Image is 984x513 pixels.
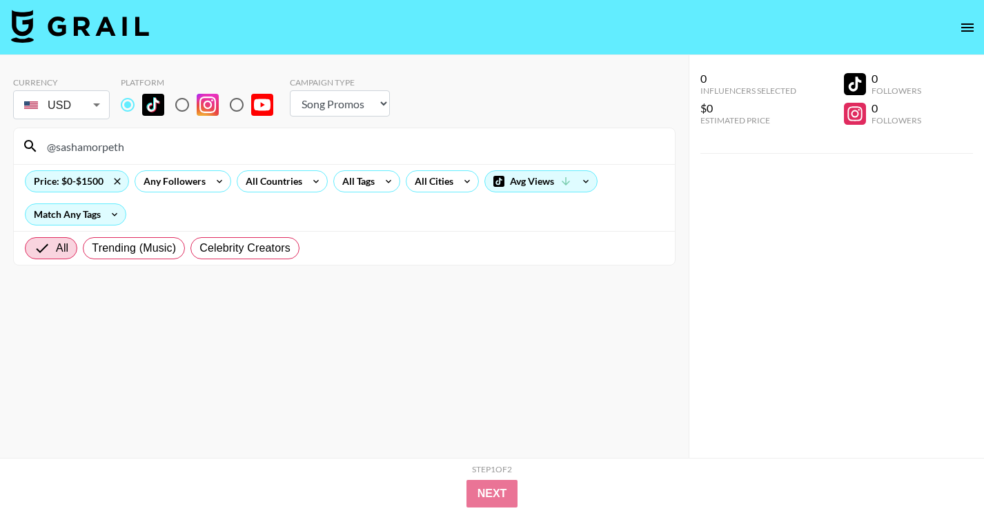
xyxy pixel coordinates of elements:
input: Search by User Name [39,135,667,157]
div: Currency [13,77,110,88]
div: All Cities [406,171,456,192]
img: Grail Talent [11,10,149,43]
div: Match Any Tags [26,204,126,225]
span: Celebrity Creators [199,240,291,256]
img: YouTube [251,94,273,116]
div: 0 [872,101,921,115]
span: All [56,240,68,256]
div: USD [16,93,107,117]
div: Followers [872,85,921,96]
div: Estimated Price [700,115,796,125]
div: Followers [872,115,921,125]
div: 0 [872,72,921,85]
span: Trending (Music) [92,240,176,256]
div: All Tags [334,171,377,192]
div: All Countries [237,171,305,192]
div: Step 1 of 2 [472,464,512,474]
div: Any Followers [135,171,208,192]
button: open drawer [954,14,981,41]
div: 0 [700,72,796,85]
iframe: Drift Widget Chat Controller [915,444,967,496]
img: Instagram [197,94,219,116]
div: Platform [121,77,284,88]
div: Avg Views [485,171,597,192]
div: Price: $0-$1500 [26,171,128,192]
div: $0 [700,101,796,115]
div: Campaign Type [290,77,390,88]
img: TikTok [142,94,164,116]
div: Influencers Selected [700,85,796,96]
button: Next [466,480,518,507]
